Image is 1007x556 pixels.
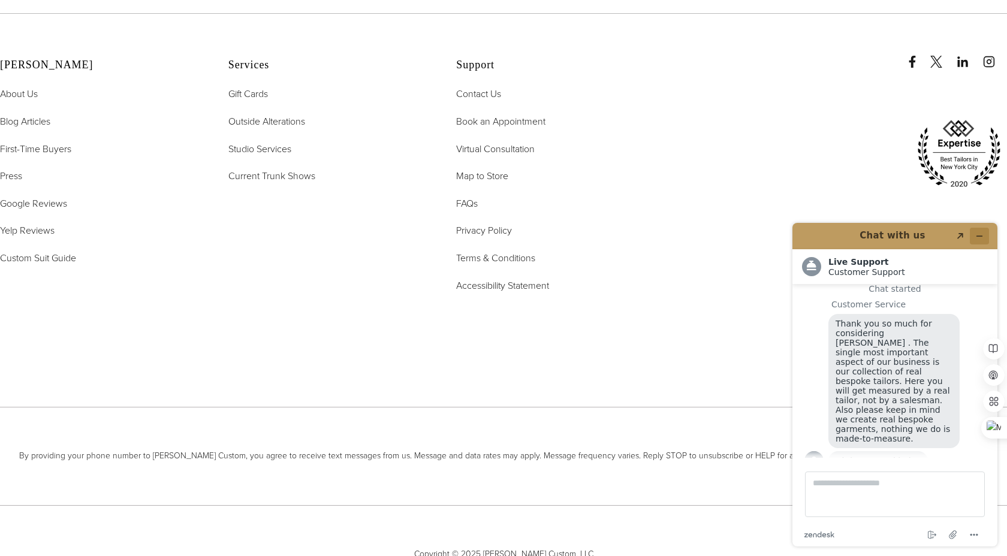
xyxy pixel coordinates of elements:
a: Facebook [906,44,928,68]
a: Gift Cards [228,86,268,102]
span: Studio Services [228,142,291,156]
span: Privacy Policy [456,223,512,237]
span: FAQs [456,197,478,210]
a: Contact Us [456,86,501,102]
a: Studio Services [228,141,291,157]
span: Virtual Consultation [456,142,535,156]
a: Privacy Policy [456,223,512,238]
span: Gift Cards [228,87,268,101]
a: instagram [983,44,1007,68]
a: Book an Appointment [456,114,545,129]
a: Virtual Consultation [456,141,535,157]
span: Book an Appointment [456,114,545,128]
nav: Services Footer Nav [228,86,427,183]
a: Accessibility Statement [456,278,549,294]
a: linkedin [957,44,981,68]
span: Contact Us [456,87,501,101]
span: Chat [28,8,53,19]
iframe: Find more information here [783,213,1007,556]
span: Accessibility Statement [456,279,549,292]
span: Current Trunk Shows [228,169,315,183]
img: expertise, best tailors in new york city 2020 [911,116,1007,192]
h2: Support [456,59,655,72]
nav: Support Footer Nav [456,86,655,293]
span: Outside Alterations [228,114,305,128]
span: Terms & Conditions [456,251,535,265]
a: Current Trunk Shows [228,168,315,184]
h2: Services [228,59,427,72]
a: x/twitter [930,44,954,68]
span: Map to Store [456,169,508,183]
a: Terms & Conditions [456,250,535,266]
a: Outside Alterations [228,114,305,129]
a: FAQs [456,196,478,211]
a: Map to Store [456,168,508,184]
